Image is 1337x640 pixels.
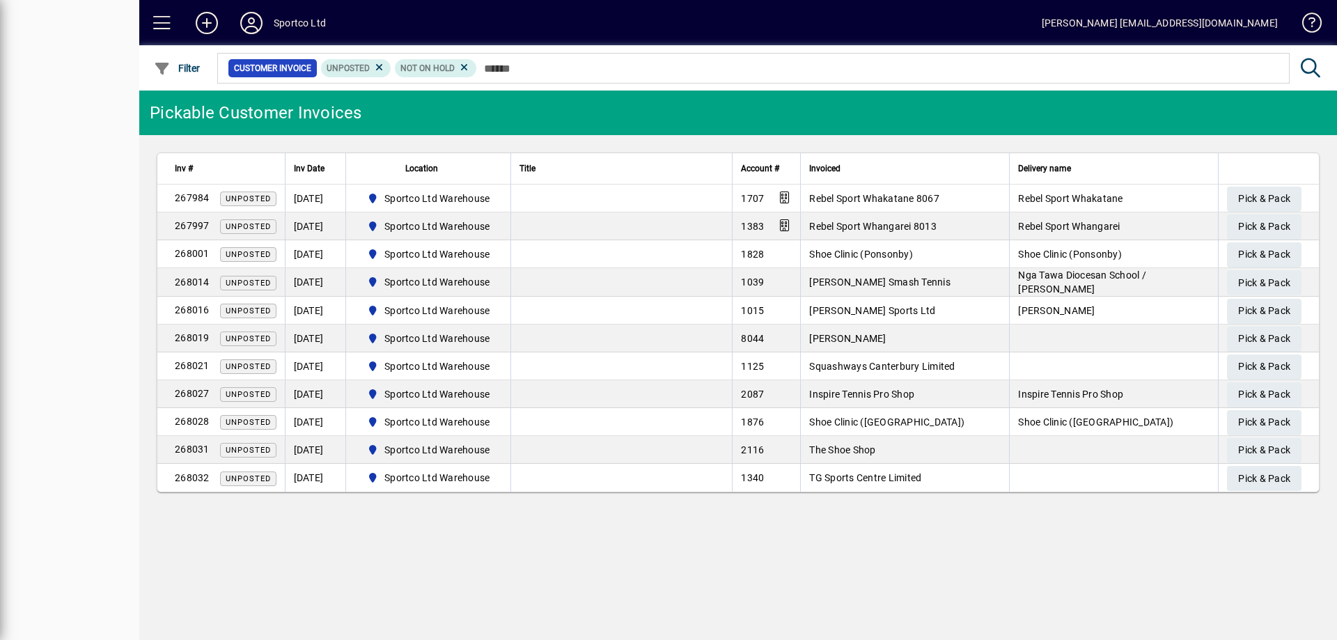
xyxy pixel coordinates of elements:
[285,212,345,240] td: [DATE]
[321,59,391,77] mat-chip: Customer Invoice Status: Unposted
[175,332,210,343] span: 268019
[226,446,271,455] span: Unposted
[1018,161,1210,176] div: Delivery name
[384,471,490,485] span: Sportco Ltd Warehouse
[150,56,204,81] button: Filter
[226,306,271,315] span: Unposted
[285,436,345,464] td: [DATE]
[741,221,764,232] span: 1383
[809,472,921,483] span: TG Sports Centre Limited
[175,248,210,259] span: 268001
[361,302,496,319] span: Sportco Ltd Warehouse
[741,161,792,176] div: Account #
[294,161,325,176] span: Inv Date
[1238,327,1290,350] span: Pick & Pack
[361,190,496,207] span: Sportco Ltd Warehouse
[384,247,490,261] span: Sportco Ltd Warehouse
[809,161,1001,176] div: Invoiced
[1227,242,1301,267] button: Pick & Pack
[1238,299,1290,322] span: Pick & Pack
[1227,327,1301,352] button: Pick & Pack
[175,416,210,427] span: 268028
[175,388,210,399] span: 268027
[361,469,496,486] span: Sportco Ltd Warehouse
[519,161,724,176] div: Title
[361,246,496,263] span: Sportco Ltd Warehouse
[1238,467,1290,490] span: Pick & Pack
[361,442,496,458] span: Sportco Ltd Warehouse
[1227,299,1301,324] button: Pick & Pack
[1238,383,1290,406] span: Pick & Pack
[1018,249,1122,260] span: Shoe Clinic (Ponsonby)
[741,193,764,204] span: 1707
[285,268,345,297] td: [DATE]
[361,274,496,290] span: Sportco Ltd Warehouse
[741,416,764,428] span: 1876
[741,444,764,455] span: 2116
[809,333,886,344] span: [PERSON_NAME]
[741,249,764,260] span: 1828
[274,12,326,34] div: Sportco Ltd
[405,161,438,176] span: Location
[1018,416,1173,428] span: Shoe Clinic ([GEOGRAPHIC_DATA])
[809,161,840,176] span: Invoiced
[1042,12,1278,34] div: [PERSON_NAME] [EMAIL_ADDRESS][DOMAIN_NAME]
[294,161,337,176] div: Inv Date
[154,63,201,74] span: Filter
[384,387,490,401] span: Sportco Ltd Warehouse
[361,358,496,375] span: Sportco Ltd Warehouse
[1238,243,1290,266] span: Pick & Pack
[809,444,875,455] span: The Shoe Shop
[1227,382,1301,407] button: Pick & Pack
[1018,161,1071,176] span: Delivery name
[185,10,229,36] button: Add
[400,63,455,73] span: Not On Hold
[1018,389,1123,400] span: Inspire Tennis Pro Shop
[285,297,345,325] td: [DATE]
[809,389,914,400] span: Inspire Tennis Pro Shop
[741,276,764,288] span: 1039
[1238,187,1290,210] span: Pick & Pack
[741,361,764,372] span: 1125
[226,194,271,203] span: Unposted
[226,362,271,371] span: Unposted
[1238,355,1290,378] span: Pick & Pack
[384,304,490,318] span: Sportco Ltd Warehouse
[384,275,490,289] span: Sportco Ltd Warehouse
[226,250,271,259] span: Unposted
[229,10,274,36] button: Profile
[384,192,490,205] span: Sportco Ltd Warehouse
[741,333,764,344] span: 8044
[327,63,370,73] span: Unposted
[809,249,913,260] span: Shoe Clinic (Ponsonby)
[1018,193,1123,204] span: Rebel Sport Whakatane
[175,304,210,315] span: 268016
[384,415,490,429] span: Sportco Ltd Warehouse
[1238,411,1290,434] span: Pick & Pack
[361,414,496,430] span: Sportco Ltd Warehouse
[1018,305,1095,316] span: [PERSON_NAME]
[226,222,271,231] span: Unposted
[1018,270,1146,295] span: Nga Tawa Diocesan School / [PERSON_NAME]
[1238,439,1290,462] span: Pick & Pack
[809,193,939,204] span: Rebel Sport Whakatane 8067
[741,305,764,316] span: 1015
[1227,438,1301,463] button: Pick & Pack
[809,361,955,372] span: Squashways Canterbury Limited
[175,360,210,371] span: 268021
[809,416,964,428] span: Shoe Clinic ([GEOGRAPHIC_DATA])
[1227,410,1301,435] button: Pick & Pack
[741,389,764,400] span: 2087
[285,464,345,492] td: [DATE]
[1018,221,1120,232] span: Rebel Sport Whangarei
[226,390,271,399] span: Unposted
[1227,187,1301,212] button: Pick & Pack
[285,325,345,352] td: [DATE]
[361,386,496,403] span: Sportco Ltd Warehouse
[1227,354,1301,380] button: Pick & Pack
[1227,270,1301,295] button: Pick & Pack
[285,185,345,212] td: [DATE]
[1227,214,1301,240] button: Pick & Pack
[384,219,490,233] span: Sportco Ltd Warehouse
[226,279,271,288] span: Unposted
